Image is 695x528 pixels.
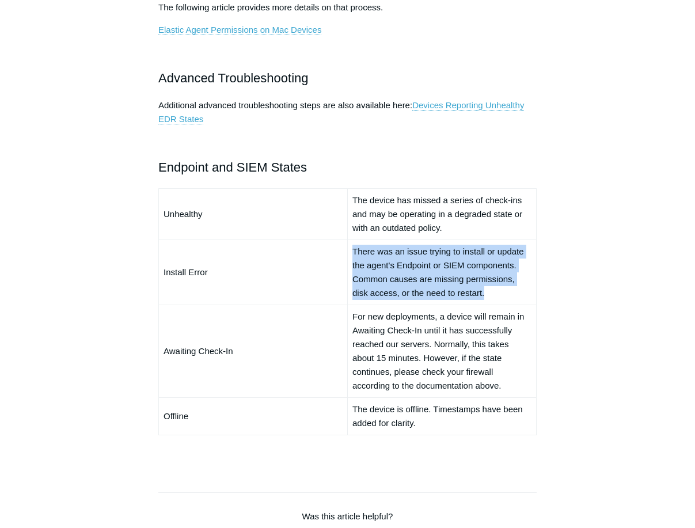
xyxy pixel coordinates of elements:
[347,188,536,240] td: The device has missed a series of check-ins and may be operating in a degraded state or with an o...
[159,305,348,397] td: Awaiting Check-In
[158,68,537,88] h2: Advanced Troubleshooting
[347,305,536,397] td: For new deployments, a device will remain in Awaiting Check-In until it has successfully reached ...
[158,157,537,177] h2: Endpoint and SIEM States
[158,25,321,35] a: Elastic Agent Permissions on Mac Devices
[159,240,348,305] td: Install Error
[347,397,536,435] td: The device is offline. Timestamps have been added for clarity.
[159,397,348,435] td: Offline
[347,240,536,305] td: There was an issue trying to install or update the agent's Endpoint or SIEM components. Common ca...
[158,98,537,126] p: Additional advanced troubleshooting steps are also available here:
[302,511,393,521] span: Was this article helpful?
[159,188,348,240] td: Unhealthy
